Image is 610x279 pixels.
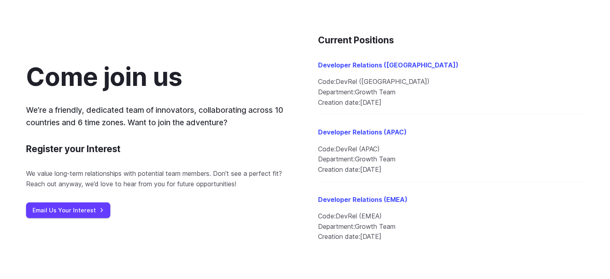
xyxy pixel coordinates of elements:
h2: Come join us [26,63,182,91]
span: Creation date: [318,165,360,173]
li: [DATE] [318,165,584,175]
li: Growth Team [318,87,584,98]
h3: Current Positions [318,33,584,47]
h3: Register your Interest [26,142,120,156]
li: [DATE] [318,232,584,242]
li: DevRel (APAC) [318,144,584,155]
span: Code: [318,212,336,220]
li: [DATE] [318,98,584,108]
span: Code: [318,77,336,86]
p: We’re a friendly, dedicated team of innovators, collaborating across 10 countries and 6 time zone... [26,104,292,128]
a: Developer Relations (APAC) [318,128,407,136]
span: Department: [318,155,355,163]
span: Code: [318,145,336,153]
li: Growth Team [318,222,584,232]
a: Developer Relations ([GEOGRAPHIC_DATA]) [318,61,458,69]
p: We value long-term relationships with potential team members. Don’t see a perfect fit? Reach out ... [26,169,292,189]
a: Developer Relations (EMEA) [318,196,407,204]
span: Department: [318,88,355,96]
a: Email Us Your Interest [26,202,110,218]
li: Growth Team [318,154,584,165]
span: Department: [318,222,355,230]
li: DevRel ([GEOGRAPHIC_DATA]) [318,77,584,87]
span: Creation date: [318,98,360,106]
li: DevRel (EMEA) [318,211,584,222]
span: Creation date: [318,232,360,240]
